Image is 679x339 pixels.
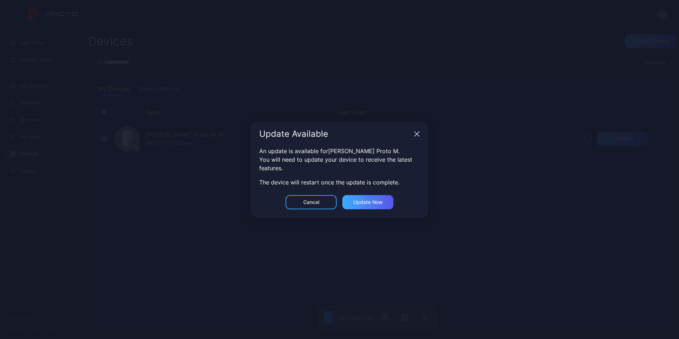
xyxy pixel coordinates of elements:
[342,195,393,209] button: Update now
[303,199,319,205] div: Cancel
[353,199,383,205] div: Update now
[259,178,420,187] div: The device will restart once the update is complete.
[259,147,420,155] div: An update is available for [PERSON_NAME] Proto M .
[286,195,337,209] button: Cancel
[259,130,411,138] div: Update Available
[259,155,420,172] div: You will need to update your device to receive the latest features.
